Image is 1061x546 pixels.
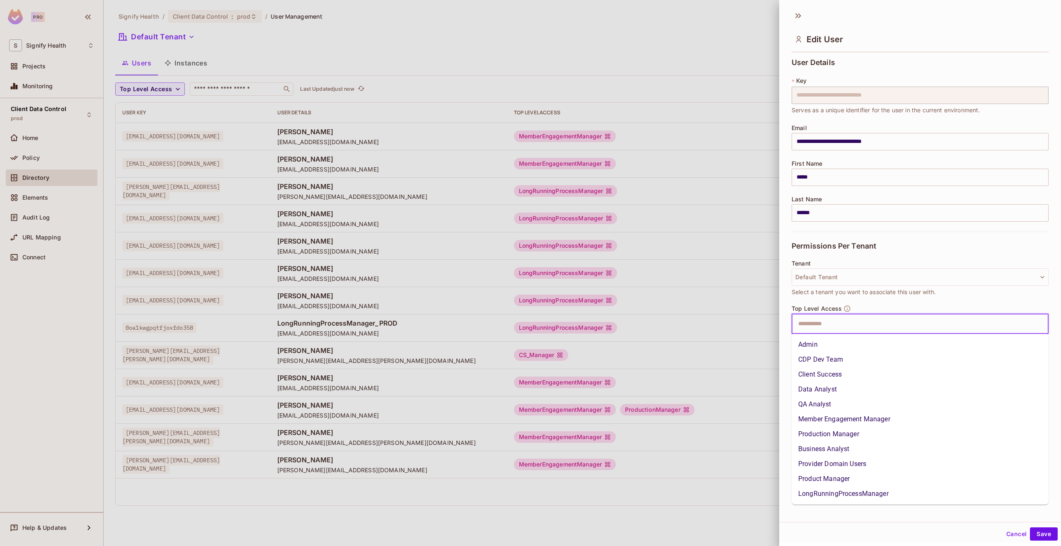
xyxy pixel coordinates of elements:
span: Email [792,125,807,131]
span: User Details [792,58,835,67]
button: Close [1044,323,1046,324]
li: Data Analyst [792,382,1049,397]
span: Key [796,77,807,84]
li: LongRunningProcessManager [792,486,1049,501]
li: Client Success [792,367,1049,382]
span: Permissions Per Tenant [792,242,876,250]
li: Business Analyst [792,442,1049,457]
li: Member Engagement Manager [792,412,1049,427]
li: Production Manager [792,427,1049,442]
span: Select a tenant you want to associate this user with. [792,287,936,297]
span: Edit User [807,34,843,44]
button: Cancel [1003,527,1030,541]
span: First Name [792,160,823,167]
span: Top Level Access [792,305,842,312]
span: Serves as a unique identifier for the user in the current environment. [792,106,980,115]
button: Default Tenant [792,268,1049,286]
button: Save [1030,527,1058,541]
span: Last Name [792,196,822,203]
li: CDP Dev Team [792,352,1049,367]
li: Product Manager [792,471,1049,486]
li: QA Analyst [792,397,1049,412]
li: Provider Domain Users [792,457,1049,471]
li: Admin [792,337,1049,352]
span: Tenant [792,260,811,267]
